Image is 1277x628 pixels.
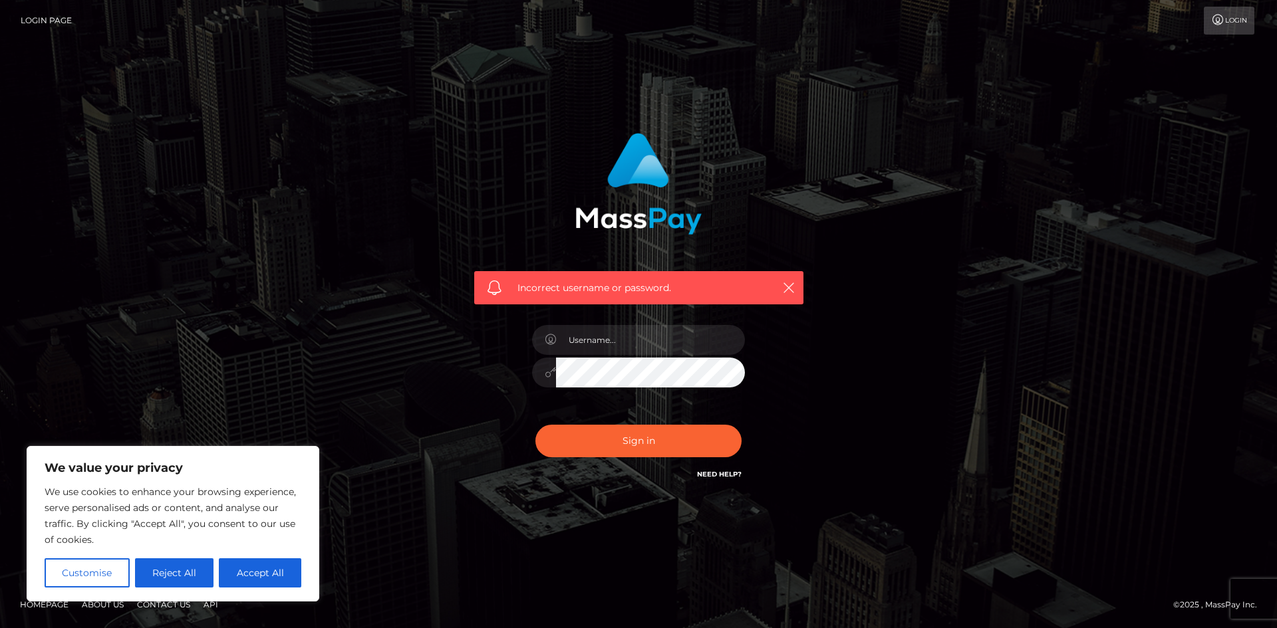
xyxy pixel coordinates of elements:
[535,425,742,457] button: Sign in
[132,594,196,615] a: Contact Us
[15,594,74,615] a: Homepage
[219,558,301,587] button: Accept All
[1204,7,1254,35] a: Login
[45,460,301,476] p: We value your privacy
[76,594,129,615] a: About Us
[517,281,760,295] span: Incorrect username or password.
[45,484,301,548] p: We use cookies to enhance your browsing experience, serve personalised ads or content, and analys...
[45,558,130,587] button: Customise
[21,7,72,35] a: Login Page
[575,133,702,235] img: MassPay Login
[198,594,223,615] a: API
[1173,597,1267,612] div: © 2025 , MassPay Inc.
[697,470,742,478] a: Need Help?
[556,325,745,355] input: Username...
[135,558,214,587] button: Reject All
[27,446,319,601] div: We value your privacy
